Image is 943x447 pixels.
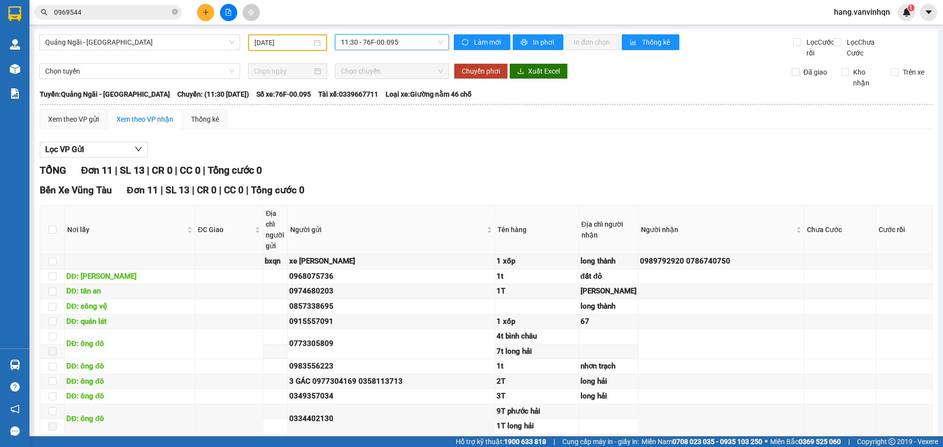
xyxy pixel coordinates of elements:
[10,426,20,436] span: message
[251,184,305,196] span: Tổng cước 0
[40,184,112,196] span: Bến Xe Vũng Tàu
[10,64,20,74] img: warehouse-icon
[120,164,144,176] span: SL 13
[248,9,254,16] span: aim
[48,114,99,125] div: Xem theo VP gửi
[10,382,20,392] span: question-circle
[135,145,142,153] span: down
[581,361,637,372] div: nhơn trạch
[504,438,546,446] strong: 1900 633 818
[66,316,194,328] div: DĐ: quán lát
[640,256,803,267] div: 0989792920 0786740750
[920,4,937,21] button: caret-down
[474,37,502,48] span: Làm mới
[10,88,20,99] img: solution-icon
[454,34,510,50] button: syncLàm mới
[497,256,577,267] div: 1 xốp
[289,256,493,267] div: xe [PERSON_NAME]
[224,184,244,196] span: CC 0
[254,37,312,48] input: 12/09/2025
[497,421,577,432] div: 1T long hải
[40,90,170,98] b: Tuyến: Quảng Ngãi - [GEOGRAPHIC_DATA]
[826,6,898,18] span: hang.vanvinhqn
[566,34,619,50] button: In đơn chọn
[289,413,493,425] div: 0334402130
[581,301,637,313] div: long thành
[289,286,493,297] div: 0974680203
[642,37,671,48] span: Thống kê
[581,286,637,297] div: [PERSON_NAME]
[66,361,194,372] div: DĐ: ông đô
[246,184,249,196] span: |
[197,184,217,196] span: CR 0
[497,391,577,402] div: 3T
[341,64,443,79] span: Chọn chuyến
[497,271,577,283] div: 1t
[517,68,524,76] span: download
[203,164,205,176] span: |
[803,37,836,58] span: Lọc Cước rồi
[521,39,529,47] span: printer
[497,346,577,358] div: 7t long hải
[172,9,178,15] span: close-circle
[909,4,913,11] span: 1
[848,436,850,447] span: |
[495,206,579,254] th: Tên hàng
[289,361,493,372] div: 0983556223
[54,7,170,18] input: Tìm tên, số ĐT hoặc mã đơn
[66,286,194,297] div: DĐ: tân an
[562,436,639,447] span: Cung cấp máy in - giấy in:
[289,301,493,313] div: 0857338695
[266,208,285,251] div: Địa chỉ người gửi
[66,301,194,313] div: DĐ: sông vệ
[581,256,637,267] div: long thành
[41,9,48,16] span: search
[127,184,158,196] span: Đơn 11
[289,376,493,388] div: 3 GÁC 0977304169 0358113713
[10,404,20,414] span: notification
[254,66,312,77] input: Chọn ngày
[289,391,493,402] div: 0349357034
[513,34,563,50] button: printerIn phơi
[243,4,260,21] button: aim
[843,37,893,58] span: Lọc Chưa Cước
[641,436,762,447] span: Miền Nam
[581,271,637,283] div: đất đỏ
[219,184,222,196] span: |
[265,256,286,267] div: bxqn
[804,206,876,254] th: Chưa Cước
[8,6,21,21] img: logo-vxr
[197,4,214,21] button: plus
[533,37,555,48] span: In phơi
[630,39,638,47] span: bar-chart
[202,9,209,16] span: plus
[175,164,177,176] span: |
[10,360,20,370] img: warehouse-icon
[191,114,219,125] div: Thống kê
[225,9,232,16] span: file-add
[45,35,234,50] span: Quảng Ngãi - Vũng Tàu
[40,142,148,158] button: Lọc VP Gửi
[899,67,928,78] span: Trên xe
[924,8,933,17] span: caret-down
[66,338,194,350] div: DĐ: ông đô
[198,224,253,235] span: ĐC Giao
[497,331,577,342] div: 4t bình châu
[509,63,568,79] button: downloadXuất Excel
[166,184,190,196] span: SL 13
[318,89,378,100] span: Tài xế: 0339667711
[208,164,262,176] span: Tổng cước 0
[40,164,66,176] span: TỔNG
[799,438,841,446] strong: 0369 525 060
[581,376,637,388] div: long hải
[192,184,194,196] span: |
[765,440,768,444] span: ⚪️
[220,4,237,21] button: file-add
[497,406,577,418] div: 9T phước hải
[497,286,577,297] div: 1T
[172,8,178,17] span: close-circle
[908,4,915,11] sup: 1
[497,361,577,372] div: 1t
[290,224,485,235] span: Người gửi
[66,271,194,283] div: DĐ: [PERSON_NAME]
